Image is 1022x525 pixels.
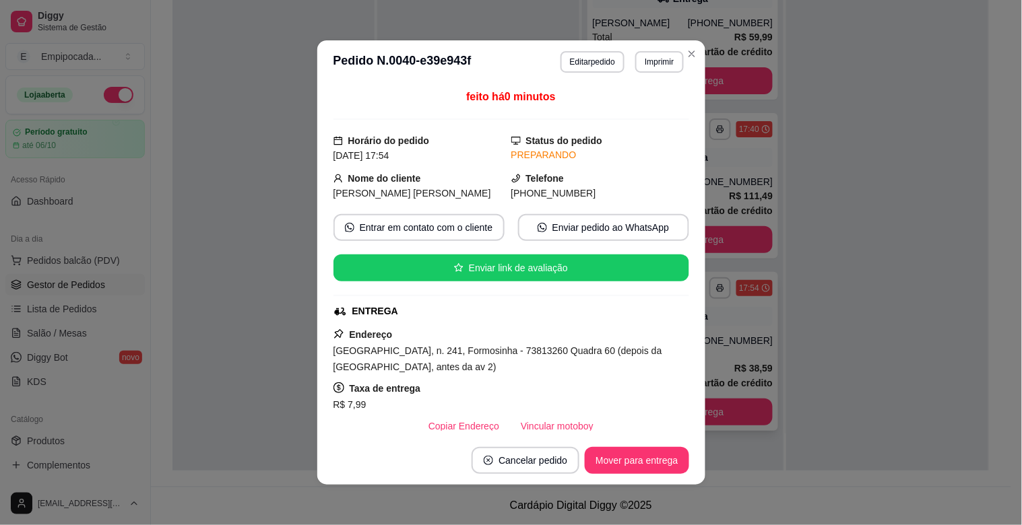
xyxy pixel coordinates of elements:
[454,263,464,273] span: star
[510,413,604,440] button: Vincular motoboy
[348,173,421,184] strong: Nome do cliente
[350,329,393,340] strong: Endereço
[518,214,689,241] button: whats-appEnviar pedido ao WhatsApp
[352,304,398,318] div: ENTREGA
[585,447,689,474] button: Mover para entrega
[561,51,625,73] button: Editarpedido
[511,188,596,199] span: [PHONE_NUMBER]
[333,345,662,372] span: [GEOGRAPHIC_DATA], n. 241, Formosinha - 73813260 Quadra 60 (depois da [GEOGRAPHIC_DATA], antes da...
[333,214,505,241] button: whats-appEntrar em contato com o cliente
[526,135,603,146] strong: Status do pedido
[511,174,521,183] span: phone
[538,223,547,232] span: whats-app
[350,383,421,394] strong: Taxa de entrega
[333,136,343,145] span: calendar
[511,148,689,162] div: PREPARANDO
[345,223,354,232] span: whats-app
[484,456,493,465] span: close-circle
[333,188,491,199] span: [PERSON_NAME] [PERSON_NAME]
[472,447,579,474] button: close-circleCancelar pedido
[333,399,366,410] span: R$ 7,99
[333,51,472,73] h3: Pedido N. 0040-e39e943f
[333,382,344,393] span: dollar
[511,136,521,145] span: desktop
[466,91,555,102] span: feito há 0 minutos
[333,150,389,161] span: [DATE] 17:54
[418,413,510,440] button: Copiar Endereço
[635,51,683,73] button: Imprimir
[348,135,430,146] strong: Horário do pedido
[526,173,565,184] strong: Telefone
[333,254,689,281] button: starEnviar link de avaliação
[681,43,703,65] button: Close
[333,328,344,339] span: pushpin
[333,174,343,183] span: user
